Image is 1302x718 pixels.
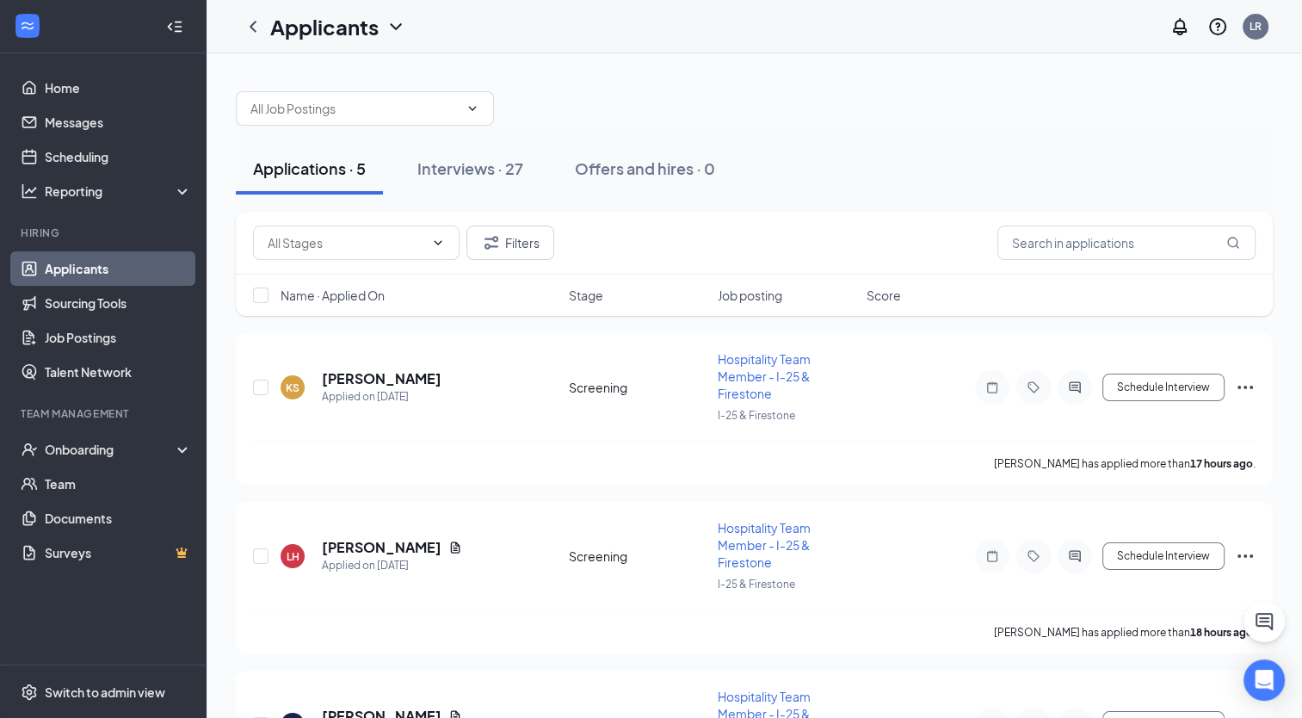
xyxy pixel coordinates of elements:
[1250,19,1262,34] div: LR
[45,684,165,701] div: Switch to admin view
[250,99,459,118] input: All Job Postings
[1064,549,1085,563] svg: ActiveChat
[994,625,1256,640] p: [PERSON_NAME] has applied more than .
[718,287,782,304] span: Job posting
[386,16,406,37] svg: ChevronDown
[569,287,603,304] span: Stage
[1190,626,1253,639] b: 18 hours ago
[286,381,299,395] div: KS
[867,287,901,304] span: Score
[45,501,192,535] a: Documents
[1064,381,1085,394] svg: ActiveChat
[448,541,462,554] svg: Document
[21,441,38,458] svg: UserCheck
[1243,659,1285,701] div: Open Intercom Messenger
[45,139,192,174] a: Scheduling
[718,578,795,591] span: I-25 & Firestone
[1169,16,1190,37] svg: Notifications
[718,409,795,422] span: I-25 & Firestone
[21,684,38,701] svg: Settings
[569,379,707,396] div: Screening
[45,535,192,570] a: SurveysCrown
[1190,457,1253,470] b: 17 hours ago
[466,102,479,115] svg: ChevronDown
[281,287,385,304] span: Name · Applied On
[166,18,183,35] svg: Collapse
[322,538,441,557] h5: [PERSON_NAME]
[21,406,188,421] div: Team Management
[45,251,192,286] a: Applicants
[466,226,554,260] button: Filter Filters
[1102,542,1225,570] button: Schedule Interview
[997,226,1256,260] input: Search in applications
[45,467,192,501] a: Team
[718,351,811,401] span: Hospitality Team Member - I-25 & Firestone
[45,355,192,389] a: Talent Network
[982,549,1003,563] svg: Note
[417,158,523,179] div: Interviews · 27
[982,381,1003,394] svg: Note
[1102,374,1225,401] button: Schedule Interview
[21,183,38,200] svg: Analysis
[1235,377,1256,398] svg: Ellipses
[287,549,299,564] div: LH
[322,369,441,388] h5: [PERSON_NAME]
[1243,601,1285,642] button: ChatActive
[21,226,188,240] div: Hiring
[253,158,366,179] div: Applications · 5
[322,557,462,574] div: Applied on [DATE]
[1235,546,1256,566] svg: Ellipses
[1254,611,1274,632] svg: ChatActive
[1023,381,1044,394] svg: Tag
[19,17,36,34] svg: WorkstreamLogo
[569,548,707,565] div: Screening
[45,71,192,105] a: Home
[1023,549,1044,563] svg: Tag
[1226,236,1240,250] svg: MagnifyingGlass
[1207,16,1228,37] svg: QuestionInfo
[45,286,192,320] a: Sourcing Tools
[718,520,811,570] span: Hospitality Team Member - I-25 & Firestone
[575,158,715,179] div: Offers and hires · 0
[481,232,502,253] svg: Filter
[45,441,177,458] div: Onboarding
[322,388,441,405] div: Applied on [DATE]
[45,105,192,139] a: Messages
[431,236,445,250] svg: ChevronDown
[45,183,193,200] div: Reporting
[45,320,192,355] a: Job Postings
[270,12,379,41] h1: Applicants
[268,233,424,252] input: All Stages
[243,16,263,37] svg: ChevronLeft
[994,456,1256,471] p: [PERSON_NAME] has applied more than .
